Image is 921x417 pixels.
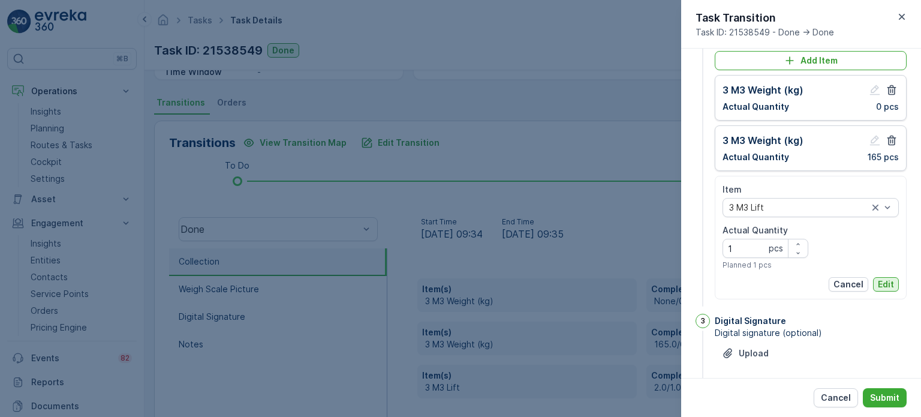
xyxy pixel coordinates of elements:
p: Submit [870,392,899,404]
p: Upload [739,347,769,359]
button: Add Item [715,51,907,70]
p: Digital Signature [715,315,786,327]
p: Cancel [821,392,851,404]
button: Upload File [715,344,776,363]
p: pcs [769,242,783,254]
p: Actual Quantity [723,151,789,163]
button: Cancel [829,277,868,292]
p: Add Item [800,55,838,67]
p: Cancel [833,278,863,290]
p: 165 pcs [868,151,899,163]
p: Actual Quantity [723,101,789,113]
button: Submit [863,388,907,407]
p: Edit [878,278,894,290]
span: Digital signature (optional) [715,327,907,339]
p: Task Transition [696,10,834,26]
p: 3 M3 Weight (kg) [723,83,803,97]
span: Planned 1 pcs [723,260,772,270]
div: 3 [696,314,710,328]
label: Item [723,184,742,194]
button: Edit [873,277,899,292]
p: 3 M3 Weight (kg) [723,133,803,148]
label: Actual Quantity [723,225,788,235]
p: 0 pcs [876,101,899,113]
span: Task ID: 21538549 - Done -> Done [696,26,834,38]
button: Cancel [814,388,858,407]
